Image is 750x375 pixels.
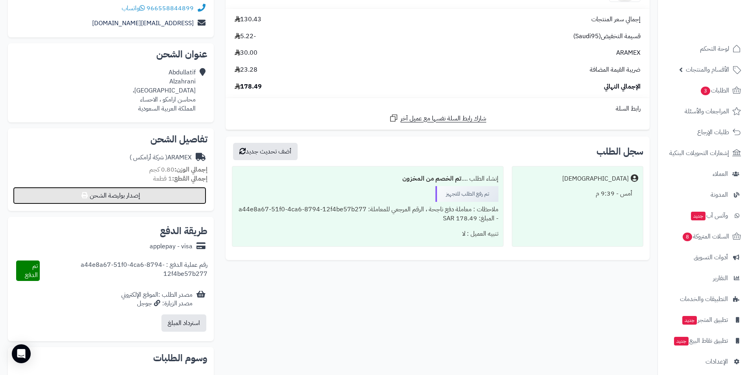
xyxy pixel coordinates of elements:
[14,353,207,363] h2: وسوم الطلبات
[681,314,728,325] span: تطبيق المتجر
[691,212,706,220] span: جديد
[663,227,745,246] a: السلات المتروكة8
[121,290,193,308] div: مصدر الطلب :الموقع الإلكتروني
[562,174,629,183] div: [DEMOGRAPHIC_DATA]
[663,185,745,204] a: المدونة
[616,48,641,57] span: ARAMEX
[673,335,728,346] span: تطبيق نقاط البيع
[237,226,498,242] div: تنبيه العميل : لا
[133,68,196,113] div: Abdullatif Alzahrani [GEOGRAPHIC_DATA]، محاسن ارامكو ، الاحساء المملكة العربية السعودية
[701,87,710,95] span: 3
[663,248,745,267] a: أدوات التسويق
[663,81,745,100] a: الطلبات3
[153,174,207,183] small: 1 قطعة
[697,127,729,138] span: طلبات الإرجاع
[700,43,729,54] span: لوحة التحكم
[25,261,38,280] span: تم الدفع
[713,273,728,284] span: التقارير
[663,290,745,308] a: التطبيقات والخدمات
[130,153,167,162] span: ( شركة أرامكس )
[682,231,729,242] span: السلات المتروكة
[682,316,697,325] span: جديد
[435,186,498,202] div: تم رفع الطلب للتجهيز
[663,39,745,58] a: لوحة التحكم
[121,299,193,308] div: مصدر الزيارة: جوجل
[663,123,745,142] a: طلبات الإرجاع
[402,174,461,183] b: تم الخصم من المخزون
[130,153,192,162] div: ARAMEX
[680,294,728,305] span: التطبيقات والخدمات
[663,352,745,371] a: الإعدادات
[663,102,745,121] a: المراجعات والأسئلة
[14,135,207,144] h2: تفاصيل الشحن
[235,15,261,24] span: 130.43
[122,4,145,13] a: واتساب
[14,50,207,59] h2: عنوان الشحن
[663,206,745,225] a: وآتس آبجديد
[161,314,206,332] button: استرداد المبلغ
[174,165,207,174] strong: إجمالي الوزن:
[706,356,728,367] span: الإعدادات
[389,113,486,123] a: شارك رابط السلة نفسها مع عميل آخر
[235,65,257,74] span: 23.28
[674,337,689,345] span: جديد
[235,82,262,91] span: 178.49
[663,310,745,329] a: تطبيق المتجرجديد
[237,202,498,226] div: ملاحظات : معاملة دفع ناجحة ، الرقم المرجعي للمعاملة: a44e8a67-51f0-4ca6-8794-12f4be57b277 - المبل...
[663,331,745,350] a: تطبيق نقاط البيعجديد
[690,210,728,221] span: وآتس آب
[149,165,207,174] small: 0.80 كجم
[172,174,207,183] strong: إجمالي القطع:
[517,186,638,201] div: أمس - 9:39 م
[13,187,206,204] button: إصدار بوليصة الشحن
[229,104,646,113] div: رابط السلة
[686,64,729,75] span: الأقسام والمنتجات
[235,32,256,41] span: -5.22
[700,85,729,96] span: الطلبات
[591,15,641,24] span: إجمالي سعر المنتجات
[233,143,298,160] button: أضف تحديث جديد
[150,242,193,251] div: applepay - visa
[669,148,729,159] span: إشعارات التحويلات البنكية
[685,106,729,117] span: المراجعات والأسئلة
[400,114,486,123] span: شارك رابط السلة نفسها مع عميل آخر
[235,48,257,57] span: 30.00
[40,260,207,281] div: رقم عملية الدفع : a44e8a67-51f0-4ca6-8794-12f4be57b277
[146,4,194,13] a: 966558844899
[663,164,745,183] a: العملاء
[573,32,641,41] span: قسيمة التخفيض(Saudi95)
[160,226,207,236] h2: طريقة الدفع
[663,269,745,288] a: التقارير
[12,344,31,363] div: Open Intercom Messenger
[596,147,643,156] h3: سجل الطلب
[663,144,745,163] a: إشعارات التحويلات البنكية
[237,171,498,187] div: إنشاء الطلب ....
[590,65,641,74] span: ضريبة القيمة المضافة
[711,189,728,200] span: المدونة
[713,168,728,179] span: العملاء
[694,252,728,263] span: أدوات التسويق
[92,18,194,28] a: [EMAIL_ADDRESS][DOMAIN_NAME]
[683,233,692,241] span: 8
[604,82,641,91] span: الإجمالي النهائي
